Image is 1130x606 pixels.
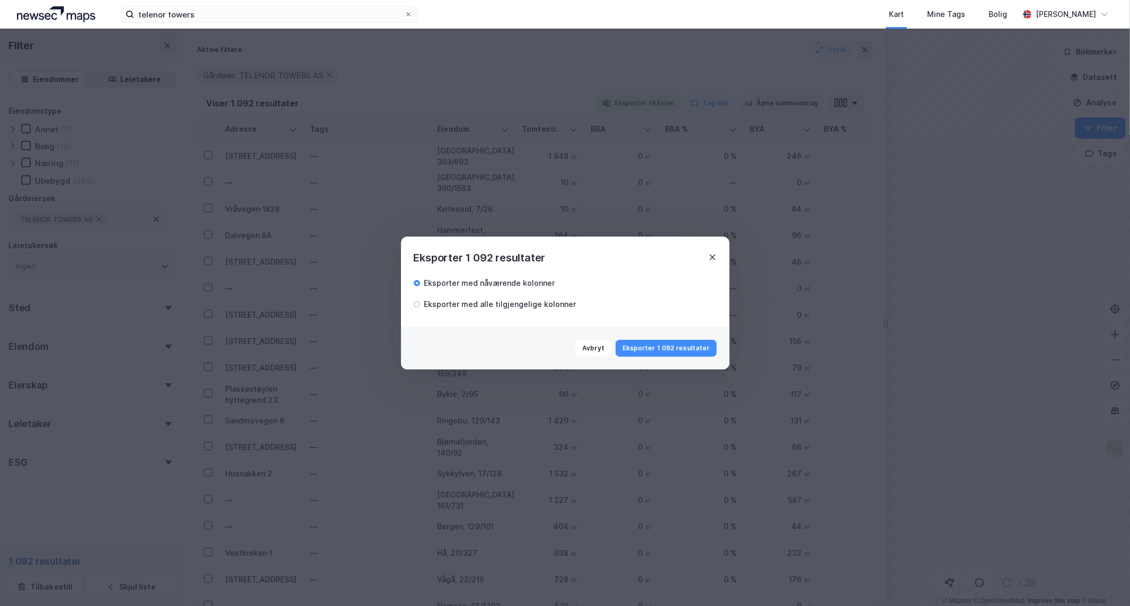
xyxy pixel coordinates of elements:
div: Eksporter med nåværende kolonner [424,277,555,290]
div: Eksporter 1 092 resultater [414,249,546,266]
div: Kontrollprogram for chat [1077,555,1130,606]
iframe: Chat Widget [1077,555,1130,606]
div: Bolig [989,8,1007,21]
div: Kart [889,8,904,21]
button: Eksporter 1 092 resultater [616,340,717,357]
img: logo.a4113a55bc3d86da70a041830d287a7e.svg [17,6,95,22]
button: Avbryt [575,340,611,357]
div: [PERSON_NAME] [1036,8,1096,21]
input: Søk på adresse, matrikkel, gårdeiere, leietakere eller personer [134,6,404,22]
div: Eksporter med alle tilgjengelige kolonner [424,298,576,311]
div: Mine Tags [927,8,965,21]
